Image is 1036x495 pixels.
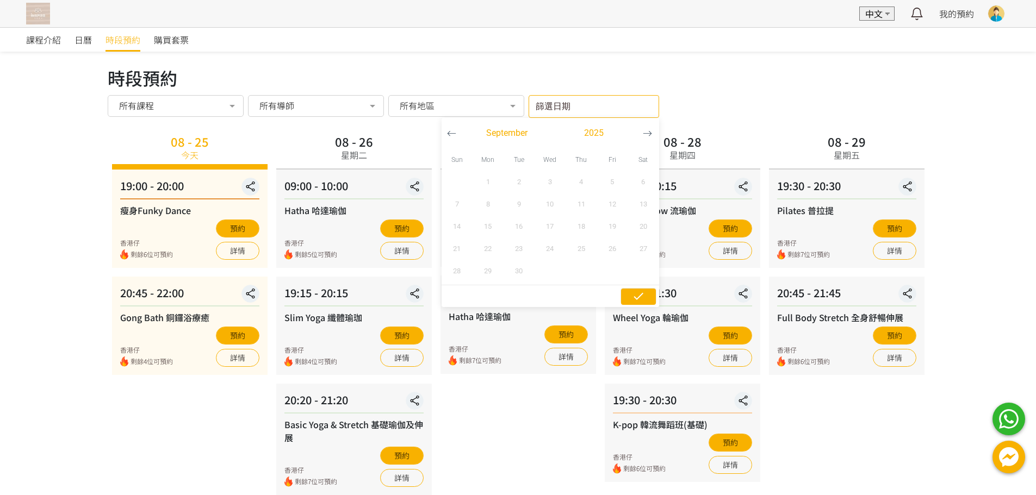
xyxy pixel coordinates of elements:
span: 25 [569,243,593,254]
span: 3 [538,177,562,187]
button: 23 [504,237,535,260]
div: Pilates 普拉提 [777,204,916,217]
div: 香港仔 [777,238,830,248]
span: 7 [445,199,469,210]
a: 日曆 [75,28,92,52]
span: 所有地區 [400,100,435,111]
img: fire.png [284,477,293,487]
div: 19:30 - 20:30 [613,392,752,413]
button: 5 [597,171,628,193]
span: 10 [538,199,562,210]
button: 預約 [380,220,424,237]
div: Tue [504,148,535,171]
span: 日曆 [75,33,92,46]
div: 08 - 28 [663,135,702,147]
button: 12 [597,193,628,215]
a: 我的預約 [939,7,974,20]
a: 購買套票 [154,28,189,52]
div: 19:15 - 20:15 [284,285,424,306]
button: 19 [597,215,628,237]
div: Basic Yoga & Stretch 基礎瑜伽及伸展 [284,418,424,444]
button: 20 [628,215,659,237]
div: 08 - 29 [828,135,866,147]
span: 24 [538,243,562,254]
button: 11 [566,193,597,215]
button: 6 [628,171,659,193]
button: 29 [473,260,504,282]
span: 11 [569,199,593,210]
div: 香港仔 [777,345,830,355]
div: Vinyasa Flow 流瑜伽 [613,204,752,217]
div: Sun [442,148,473,171]
button: 13 [628,193,659,215]
a: 詳情 [216,349,259,367]
div: Wheel Yoga 輪瑜伽 [613,311,752,324]
span: 27 [631,243,655,254]
span: 5 [600,177,624,187]
a: 詳情 [380,469,424,487]
span: 16 [507,221,531,232]
span: 2 [507,177,531,187]
button: 10 [535,193,566,215]
div: 19:30 - 20:30 [777,178,916,199]
div: 香港仔 [120,345,173,355]
div: Fri [597,148,628,171]
div: 09:15 - 10:15 [613,178,752,199]
button: 預約 [216,327,259,344]
div: 香港仔 [284,345,337,355]
span: 14 [445,221,469,232]
div: Gong Bath 銅鑼浴療癒 [120,311,259,324]
a: 詳情 [873,349,916,367]
span: 所有課程 [119,100,154,111]
div: 香港仔 [284,465,337,475]
button: 預約 [873,327,916,344]
button: 1 [473,171,504,193]
a: 時段預約 [106,28,140,52]
button: 預約 [873,220,916,237]
span: 剩餘6位可預約 [131,249,173,260]
img: fire.png [613,356,621,367]
span: 29 [476,266,500,277]
button: 27 [628,237,659,260]
span: 30 [507,266,531,277]
button: 17 [535,215,566,237]
span: 17 [538,221,562,232]
button: 2 [504,171,535,193]
span: 21 [445,243,469,254]
span: 15 [476,221,500,232]
button: 3 [535,171,566,193]
span: 剩餘6位可預約 [787,356,830,367]
button: 25 [566,237,597,260]
a: 詳情 [380,242,424,260]
div: 19:00 - 20:00 [120,178,259,199]
button: 預約 [709,327,752,344]
div: 10:30 - 11:30 [613,285,752,306]
button: 預約 [709,434,752,452]
span: 26 [600,243,624,254]
button: 30 [504,260,535,282]
button: 2025 [550,125,637,141]
span: 18 [569,221,593,232]
div: Wed [535,148,566,171]
span: 剩餘7位可預約 [295,477,337,487]
div: 20:45 - 21:45 [777,285,916,306]
a: 詳情 [216,242,259,260]
span: 剩餘5位可預約 [295,249,337,260]
span: 1 [476,177,500,187]
div: 星期五 [834,148,860,161]
span: 13 [631,199,655,210]
button: 16 [504,215,535,237]
span: 23 [507,243,531,254]
div: 瘦身Funky Dance [120,204,259,217]
button: 24 [535,237,566,260]
span: 剩餘7位可預約 [623,356,666,367]
div: 20:20 - 21:20 [284,392,424,413]
img: fire.png [777,356,785,367]
div: 今天 [181,148,198,161]
div: Full Body Stretch 全身舒暢伸展 [777,311,916,324]
a: 課程介紹 [26,28,61,52]
div: 香港仔 [284,238,337,248]
div: Slim Yoga 纖體瑜珈 [284,311,424,324]
div: 星期四 [669,148,696,161]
